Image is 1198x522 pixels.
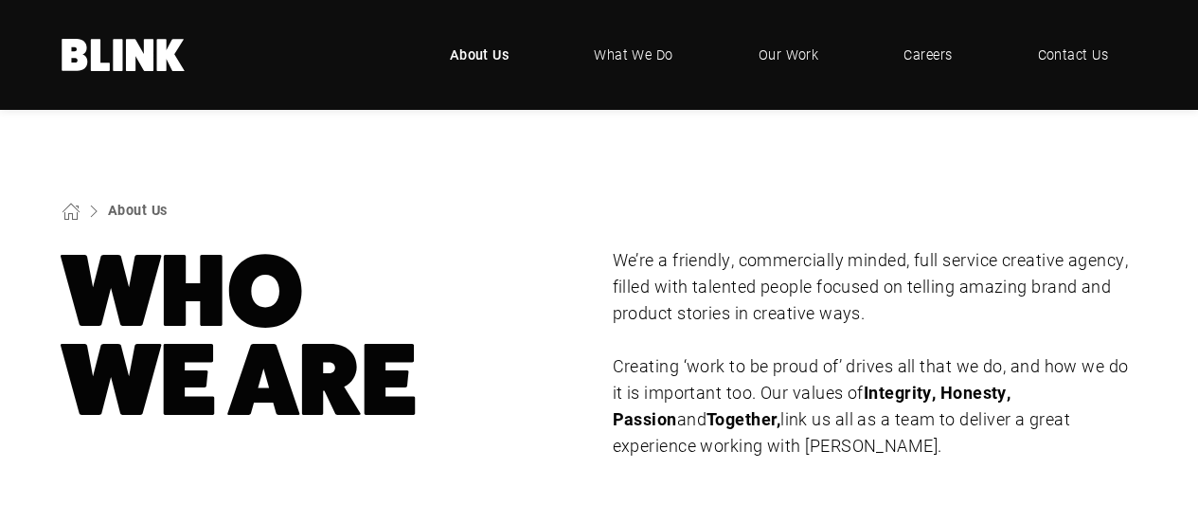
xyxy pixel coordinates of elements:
a: Careers [875,27,980,83]
a: About Us [421,27,538,83]
a: About Us [108,201,168,219]
h1: Who We Are [62,247,586,425]
p: Creating ‘work to be proud of’ drives all that we do, and how we do it is important too. Our valu... [613,353,1137,459]
span: Careers [903,45,952,65]
a: Our Work [730,27,848,83]
span: About Us [450,45,510,65]
p: We’re a friendly, commercially minded, full service creative agency, filled with talented people ... [613,247,1137,327]
a: Contact Us [1010,27,1137,83]
a: What We Do [565,27,702,83]
strong: Integrity, Honesty, Passion [613,381,1011,430]
span: What We Do [594,45,673,65]
img: Hello, We are Blink [62,39,185,71]
a: Home [62,39,185,71]
span: Contact Us [1038,45,1109,65]
span: Our Work [759,45,819,65]
strong: Together, [706,407,780,430]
